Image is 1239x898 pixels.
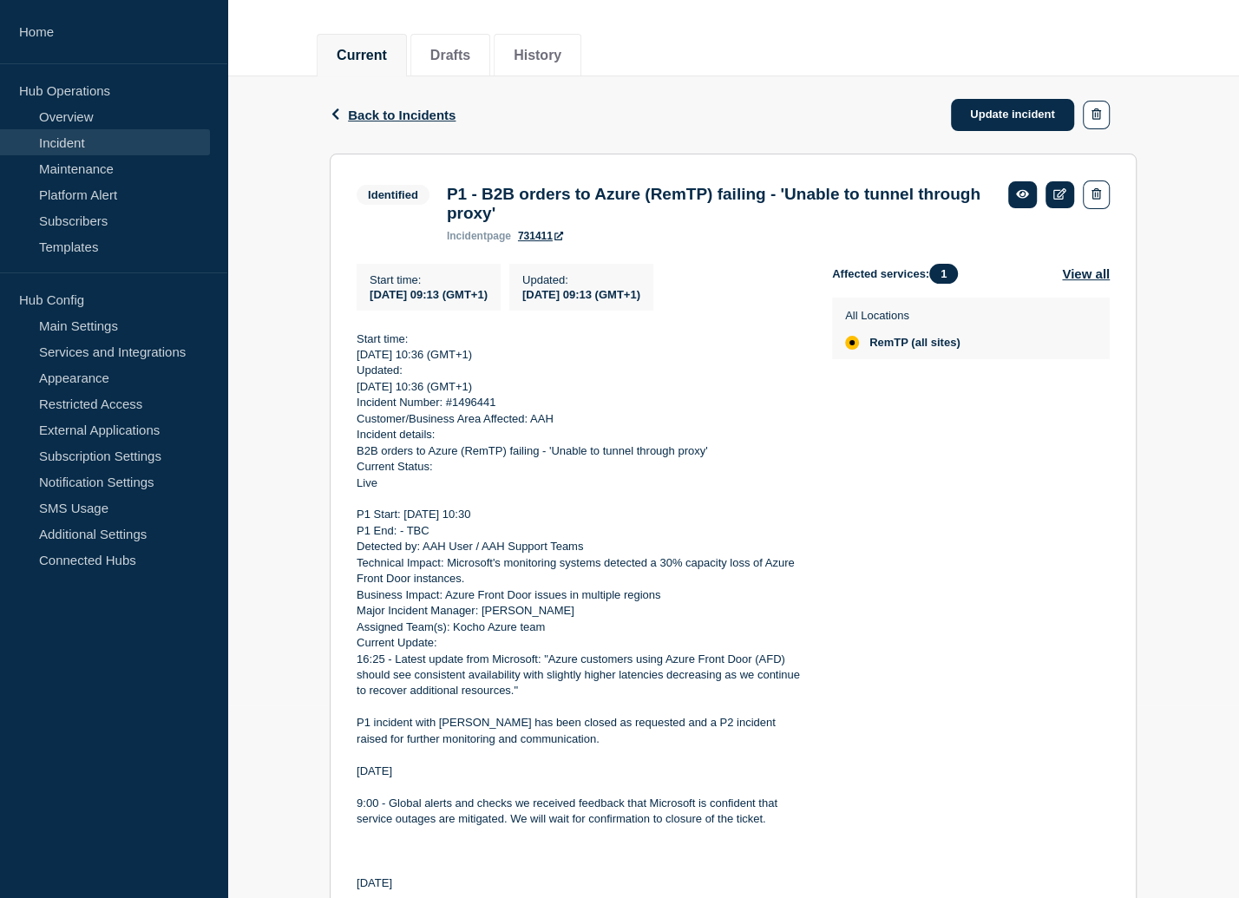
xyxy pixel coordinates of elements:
[357,363,804,378] p: Updated:
[357,523,804,539] p: P1 End: - TBC
[357,443,804,459] p: B2B orders to Azure (RemTP) failing - 'Unable to tunnel through proxy'
[430,48,470,63] button: Drafts
[1062,264,1110,284] button: View all
[357,331,804,347] p: Start time:
[357,603,804,619] p: Major Incident Manager: [PERSON_NAME]
[357,395,804,410] p: Incident Number: #1496441
[357,475,804,491] p: Live
[869,336,960,350] span: RemTP (all sites)
[832,264,967,284] span: Affected services:
[522,286,640,301] div: [DATE] 09:13 (GMT+1)
[370,288,488,301] span: [DATE] 09:13 (GMT+1)
[357,587,804,603] p: Business Impact: Azure Front Door issues in multiple regions
[357,459,804,475] p: Current Status:
[514,48,561,63] button: History
[337,48,387,63] button: Current
[357,619,804,635] p: Assigned Team(s): Kocho Azure team
[929,264,958,284] span: 1
[357,764,804,779] p: [DATE]
[348,108,456,122] span: Back to Incidents
[845,336,859,350] div: affected
[370,273,488,286] p: Start time :
[357,347,804,363] p: [DATE] 10:36 (GMT+1)
[357,379,804,395] p: [DATE] 10:36 (GMT+1)
[357,507,804,522] p: P1 Start: [DATE] 10:30
[330,108,456,122] button: Back to Incidents
[522,273,640,286] p: Updated :
[357,555,804,587] p: Technical Impact: Microsoft's monitoring systems detected a 30% capacity loss of Azure Front Door...
[447,230,511,242] p: page
[357,539,804,554] p: Detected by: AAH User / AAH Support Teams
[357,411,804,427] p: Customer/Business Area Affected: AAH
[357,796,804,828] p: 9:00 - Global alerts and checks we received feedback that Microsoft is confident that service out...
[357,635,804,651] p: Current Update:
[518,230,563,242] a: 731411
[447,230,487,242] span: incident
[845,309,960,322] p: All Locations
[951,99,1074,131] a: Update incident
[357,652,804,699] p: 16:25 - Latest update from Microsoft: "Azure customers using Azure Front Door (AFD) should see co...
[357,875,804,891] p: [DATE]
[447,185,992,223] h3: P1 - B2B orders to Azure (RemTP) failing - 'Unable to tunnel through proxy'
[357,427,804,442] p: Incident details:
[357,185,429,205] span: Identified
[357,715,804,747] p: P1 incident with [PERSON_NAME] has been closed as requested and a P2 incident raised for further ...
